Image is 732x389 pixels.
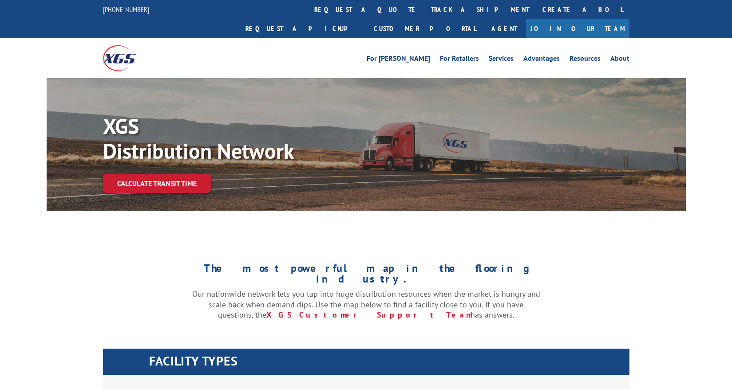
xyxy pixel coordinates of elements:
h1: The most powerful map in the flooring industry. [192,263,540,289]
a: Advantages [523,55,560,65]
a: Calculate transit time [103,174,211,193]
a: For [PERSON_NAME] [367,55,430,65]
h1: FACILITY TYPES [149,355,629,372]
a: Agent [483,19,526,38]
a: Customer Portal [367,19,483,38]
a: Resources [570,55,601,65]
a: XGS Customer Support Team [266,310,471,320]
a: Join Our Team [526,19,629,38]
a: About [610,55,629,65]
p: Our nationwide network lets you tap into huge distribution resources when the market is hungry an... [192,289,540,320]
a: For Retailers [440,55,479,65]
a: Services [489,55,514,65]
p: XGS Distribution Network [103,114,369,163]
a: Request a pickup [239,19,367,38]
a: [PHONE_NUMBER] [103,5,149,14]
